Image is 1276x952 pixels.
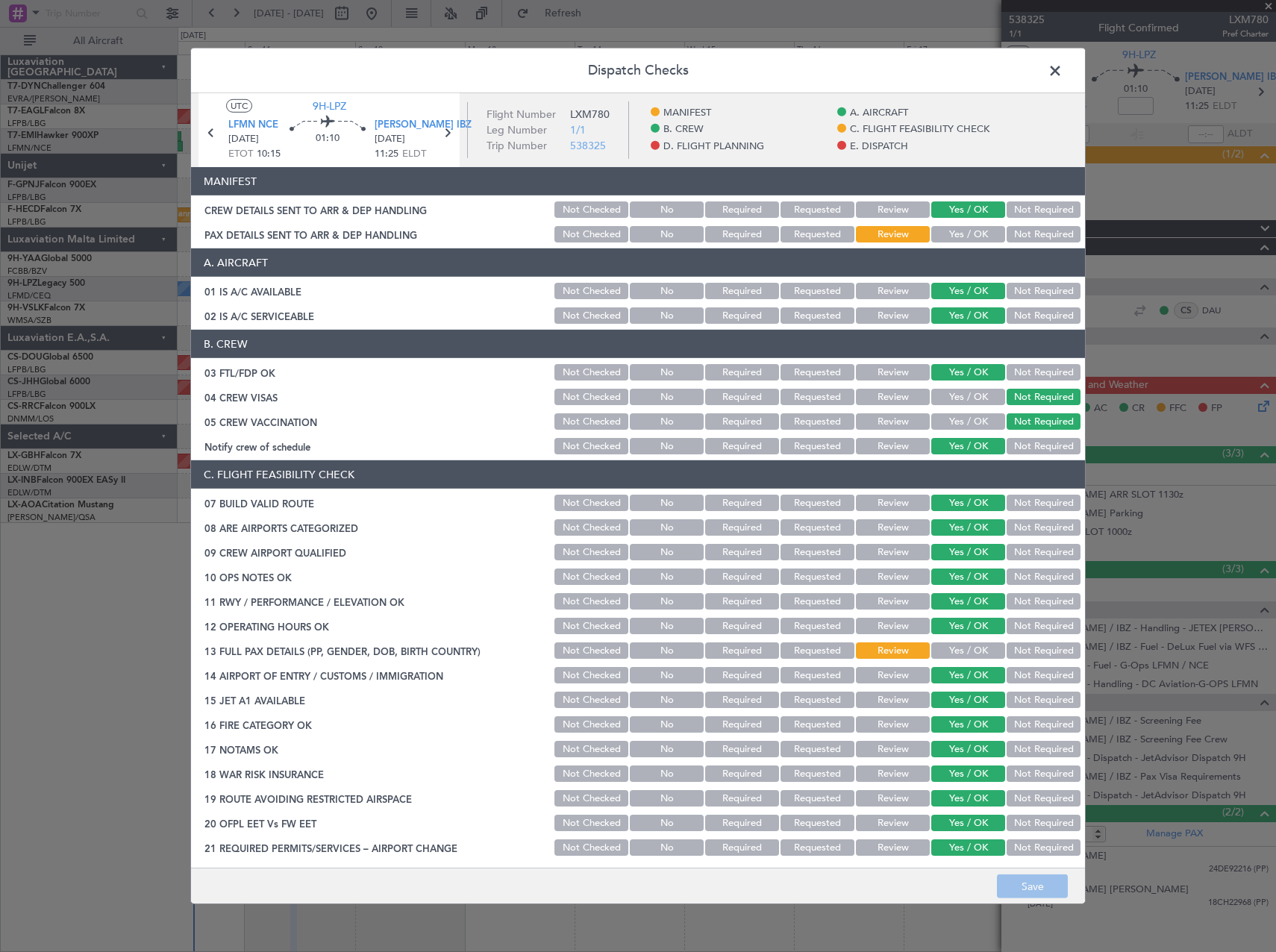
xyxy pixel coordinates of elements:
button: Not Required [1007,226,1080,242]
button: Not Required [1007,642,1080,659]
button: Yes / OK [931,569,1005,585]
button: Not Required [1007,667,1080,683]
button: Yes / OK [931,618,1005,634]
button: Yes / OK [931,790,1005,807]
button: Yes / OK [931,667,1005,683]
button: Yes / OK [931,544,1005,560]
button: Not Required [1007,815,1080,831]
button: Yes / OK [931,201,1005,218]
button: Not Required [1007,569,1080,585]
button: Not Required [1007,692,1080,708]
button: Yes / OK [931,364,1005,381]
button: Not Required [1007,495,1080,511]
button: Yes / OK [931,642,1005,659]
button: Not Required [1007,716,1080,733]
button: Yes / OK [931,692,1005,708]
button: Not Required [1007,307,1080,324]
button: Yes / OK [931,519,1005,536]
button: Yes / OK [931,815,1005,831]
button: Yes / OK [931,438,1005,454]
button: Yes / OK [931,741,1005,757]
button: Not Required [1007,389,1080,405]
button: Not Required [1007,438,1080,454]
button: Yes / OK [931,389,1005,405]
header: Dispatch Checks [191,48,1085,93]
button: Yes / OK [931,226,1005,242]
button: Not Required [1007,741,1080,757]
button: Yes / OK [931,839,1005,856]
button: Not Required [1007,790,1080,807]
button: Not Required [1007,544,1080,560]
button: Not Required [1007,364,1080,381]
button: Not Required [1007,839,1080,856]
button: Not Required [1007,283,1080,299]
button: Not Required [1007,593,1080,610]
button: Yes / OK [931,413,1005,430]
button: Yes / OK [931,765,1005,782]
button: Yes / OK [931,495,1005,511]
button: Yes / OK [931,307,1005,324]
button: Yes / OK [931,283,1005,299]
button: Not Required [1007,618,1080,634]
button: Yes / OK [931,593,1005,610]
button: Not Required [1007,413,1080,430]
button: Not Required [1007,519,1080,536]
button: Not Required [1007,201,1080,218]
button: Yes / OK [931,716,1005,733]
button: Not Required [1007,765,1080,782]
